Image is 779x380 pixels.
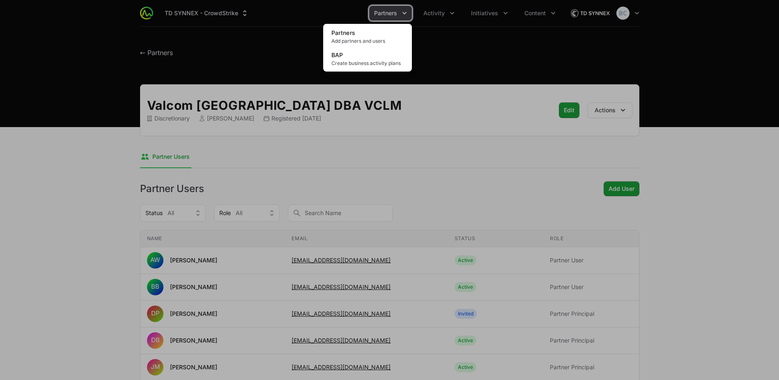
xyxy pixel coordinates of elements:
span: BAP [331,51,343,58]
a: PartnersAdd partners and users [325,25,410,48]
span: Add partners and users [331,38,404,44]
div: Partners menu [369,6,412,21]
span: Partners [331,29,356,36]
span: Create business activity plans [331,60,404,67]
a: BAPCreate business activity plans [325,48,410,70]
div: Main navigation [153,6,561,21]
